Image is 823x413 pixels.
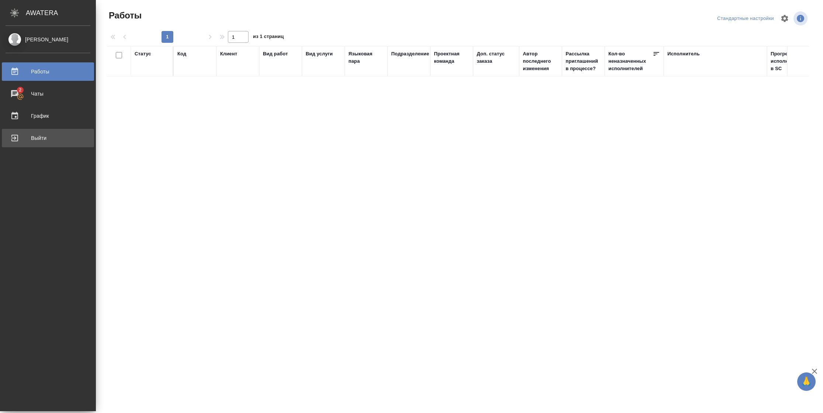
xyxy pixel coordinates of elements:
[715,13,776,24] div: split button
[776,10,794,27] span: Настроить таблицу
[14,86,26,94] span: 2
[177,50,186,58] div: Код
[797,372,816,391] button: 🙏
[771,50,804,72] div: Прогресс исполнителя в SC
[6,132,90,144] div: Выйти
[253,32,284,43] span: из 1 страниц
[6,110,90,121] div: График
[2,85,94,103] a: 2Чаты
[391,50,429,58] div: Подразделение
[566,50,601,72] div: Рассылка приглашений в процессе?
[523,50,558,72] div: Автор последнего изменения
[6,88,90,99] div: Чаты
[2,129,94,147] a: Выйти
[135,50,151,58] div: Статус
[434,50,469,65] div: Проектная команда
[2,107,94,125] a: График
[306,50,333,58] div: Вид услуги
[348,50,384,65] div: Языковая пара
[6,35,90,44] div: [PERSON_NAME]
[263,50,288,58] div: Вид работ
[6,66,90,77] div: Работы
[107,10,142,21] span: Работы
[608,50,653,72] div: Кол-во неназначенных исполнителей
[2,62,94,81] a: Работы
[794,11,809,25] span: Посмотреть информацию
[477,50,515,65] div: Доп. статус заказа
[26,6,96,20] div: AWATERA
[220,50,237,58] div: Клиент
[667,50,700,58] div: Исполнитель
[800,374,813,389] span: 🙏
